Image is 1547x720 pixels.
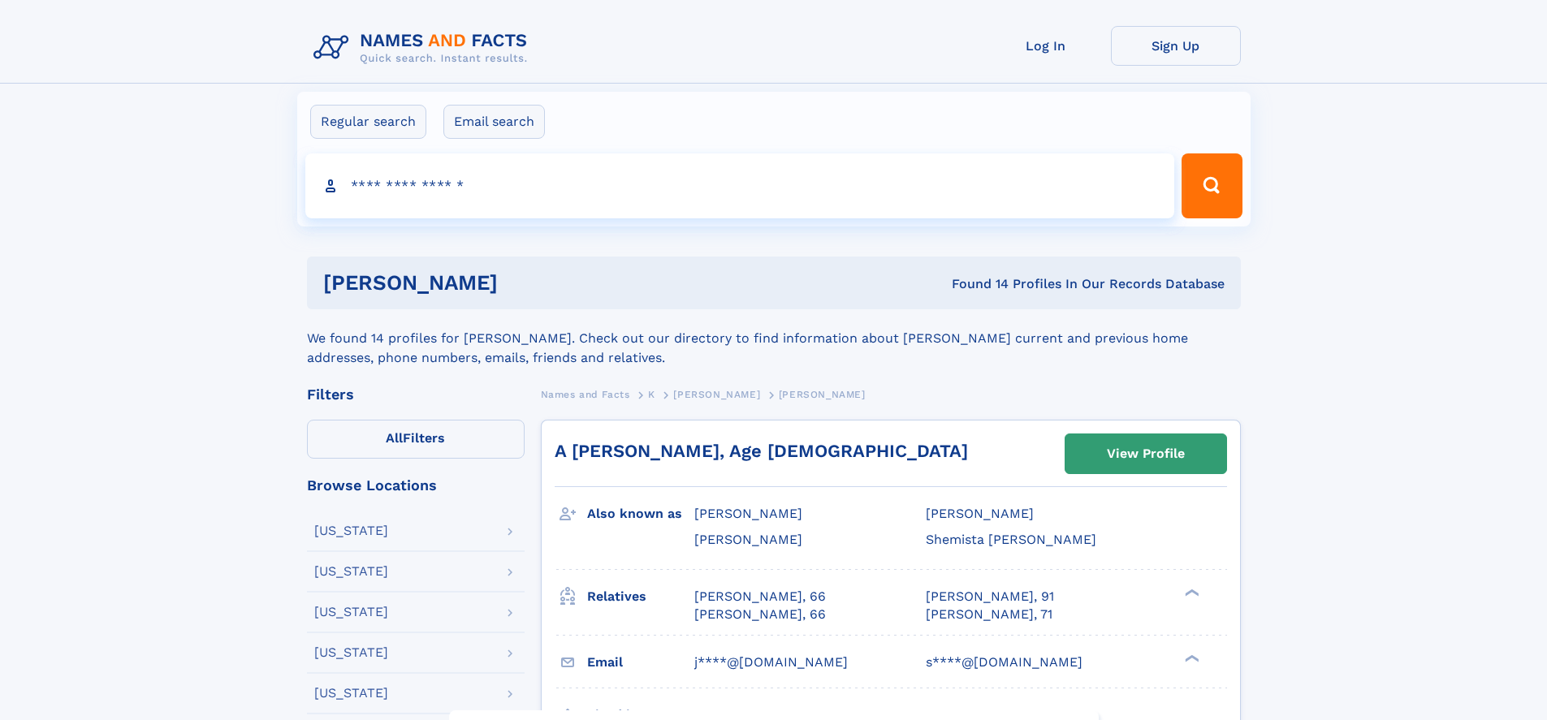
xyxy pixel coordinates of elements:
div: ❯ [1181,653,1200,663]
div: [US_STATE] [314,646,388,659]
span: [PERSON_NAME] [673,389,760,400]
div: Filters [307,387,525,402]
div: ❯ [1181,587,1200,597]
a: K [648,384,655,404]
a: Names and Facts [541,384,630,404]
a: [PERSON_NAME], 91 [926,588,1054,606]
a: Sign Up [1111,26,1241,66]
a: [PERSON_NAME] [673,384,760,404]
input: search input [305,153,1175,218]
label: Regular search [310,105,426,139]
img: Logo Names and Facts [307,26,541,70]
div: Found 14 Profiles In Our Records Database [724,275,1225,293]
a: [PERSON_NAME], 71 [926,606,1052,623]
span: [PERSON_NAME] [926,506,1034,521]
label: Email search [443,105,545,139]
a: [PERSON_NAME], 66 [694,588,826,606]
span: [PERSON_NAME] [694,532,802,547]
button: Search Button [1182,153,1242,218]
div: [US_STATE] [314,687,388,700]
a: Log In [981,26,1111,66]
label: Filters [307,420,525,459]
h1: [PERSON_NAME] [323,273,725,293]
a: View Profile [1065,434,1226,473]
span: All [386,430,403,446]
div: View Profile [1107,435,1185,472]
div: [US_STATE] [314,606,388,619]
div: [US_STATE] [314,524,388,537]
h3: Email [587,649,694,676]
span: [PERSON_NAME] [694,506,802,521]
h3: Also known as [587,500,694,528]
span: Shemista [PERSON_NAME] [926,532,1096,547]
span: K [648,389,655,400]
span: [PERSON_NAME] [779,389,866,400]
div: [US_STATE] [314,565,388,578]
a: [PERSON_NAME], 66 [694,606,826,623]
div: We found 14 profiles for [PERSON_NAME]. Check out our directory to find information about [PERSON... [307,309,1241,368]
div: Browse Locations [307,478,525,493]
h3: Relatives [587,583,694,610]
a: A [PERSON_NAME], Age [DEMOGRAPHIC_DATA] [555,441,968,461]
